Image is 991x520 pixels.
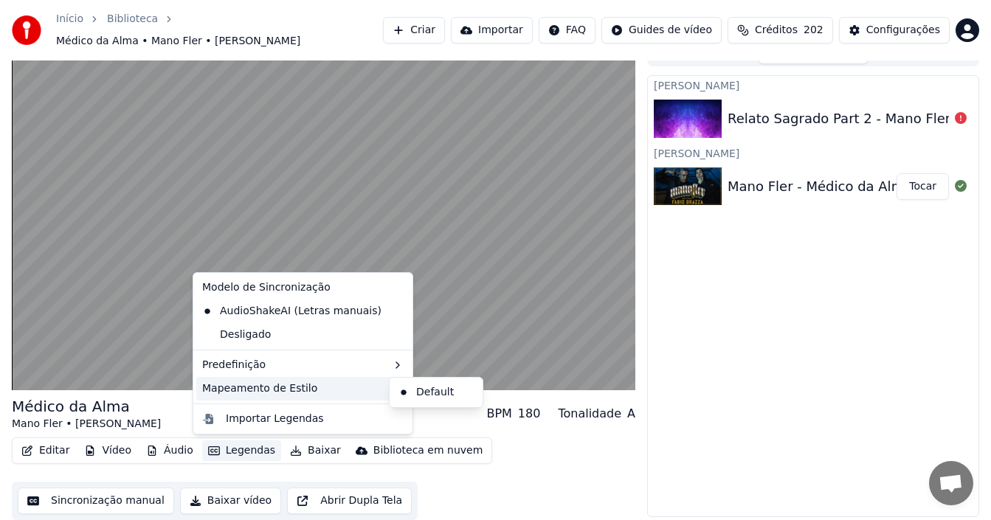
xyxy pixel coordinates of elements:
[226,412,324,426] div: Importar Legendas
[755,23,798,38] span: Créditos
[180,488,281,514] button: Baixar vídeo
[196,377,410,401] div: Mapeamento de Estilo
[627,405,635,423] div: A
[284,440,347,461] button: Baixar
[897,173,949,200] button: Tocar
[56,12,83,27] a: Início
[601,17,722,44] button: Guides de vídeo
[140,440,199,461] button: Áudio
[518,405,541,423] div: 180
[196,299,387,323] div: AudioShakeAI (Letras manuais)
[12,396,161,417] div: Médico da Alma
[393,381,480,404] div: Default
[196,353,410,377] div: Predefinição
[12,417,161,431] div: Mano Fler • [PERSON_NAME]
[558,405,621,423] div: Tonalidade
[728,17,833,44] button: Créditos202
[804,23,823,38] span: 202
[929,461,973,505] div: Bate-papo aberto
[648,76,978,94] div: [PERSON_NAME]
[648,144,978,162] div: [PERSON_NAME]
[56,34,300,49] span: Médico da Alma • Mano Fler • [PERSON_NAME]
[866,23,940,38] div: Configurações
[15,440,75,461] button: Editar
[202,440,281,461] button: Legendas
[728,108,950,129] div: Relato Sagrado Part 2 - Mano Fler
[486,405,511,423] div: BPM
[839,17,950,44] button: Configurações
[12,15,41,45] img: youka
[78,440,137,461] button: Vídeo
[287,488,412,514] button: Abrir Dupla Tela
[196,323,410,347] div: Desligado
[56,12,383,49] nav: breadcrumb
[373,443,483,458] div: Biblioteca em nuvem
[107,12,158,27] a: Biblioteca
[18,488,174,514] button: Sincronização manual
[539,17,595,44] button: FAQ
[451,17,533,44] button: Importar
[383,17,445,44] button: Criar
[196,276,410,299] div: Modelo de Sincronização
